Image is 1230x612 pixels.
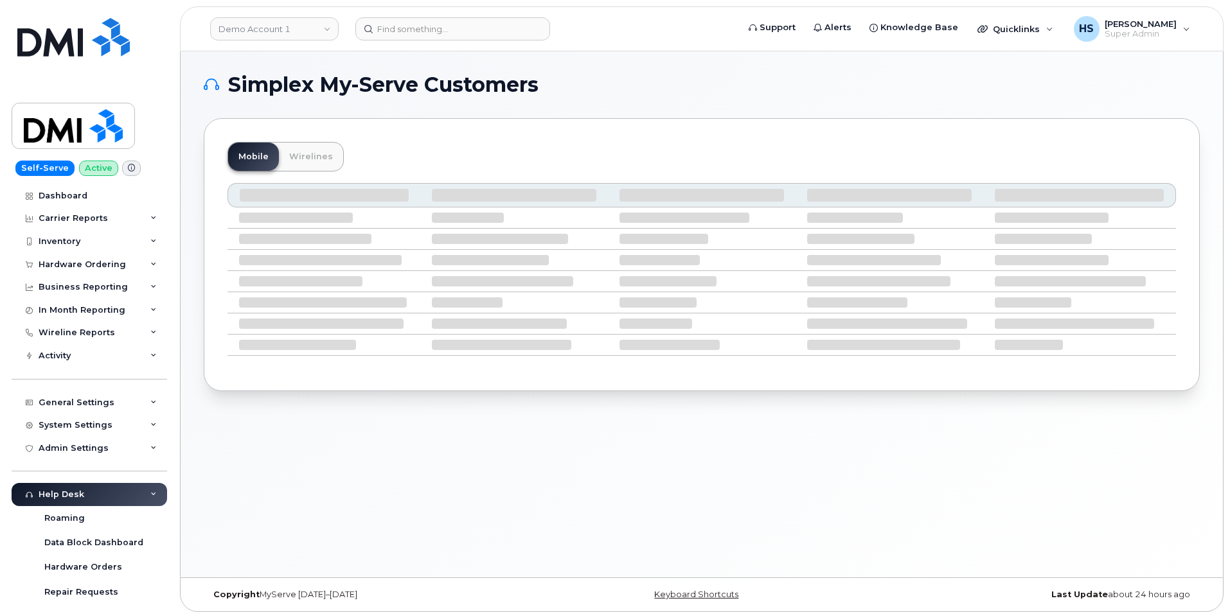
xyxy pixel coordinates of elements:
a: Wirelines [279,143,343,171]
a: Keyboard Shortcuts [654,590,738,599]
div: MyServe [DATE]–[DATE] [204,590,536,600]
div: about 24 hours ago [868,590,1200,600]
strong: Copyright [213,590,260,599]
strong: Last Update [1051,590,1108,599]
a: Mobile [228,143,279,171]
span: Simplex My-Serve Customers [228,75,539,94]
